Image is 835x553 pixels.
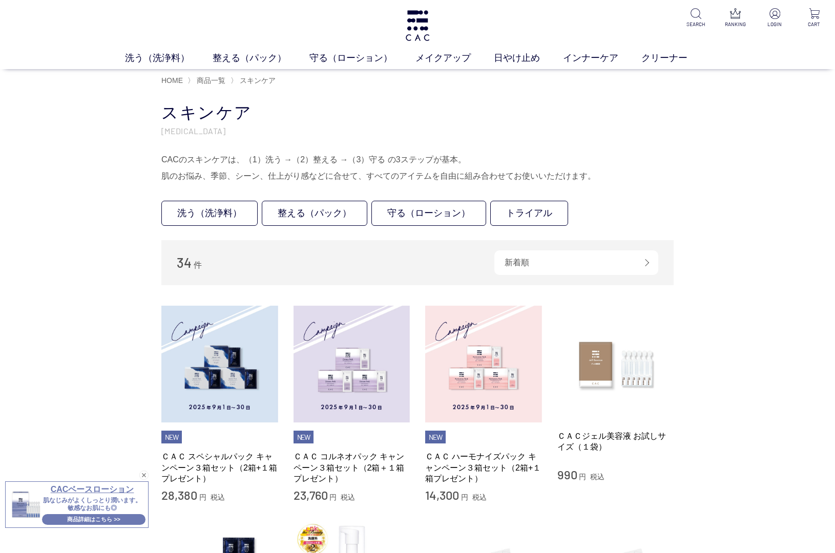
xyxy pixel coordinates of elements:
[415,51,494,65] a: メイクアップ
[161,431,182,444] li: NEW
[762,20,787,28] p: LOGIN
[425,487,459,502] span: 14,300
[262,201,367,226] a: 整える（パック）
[579,473,586,481] span: 円
[161,306,278,422] img: ＣＡＣ スペシャルパック キャンペーン３箱セット（2箱+１箱プレゼント）
[723,20,748,28] p: RANKING
[683,8,708,28] a: SEARCH
[557,306,674,422] img: ＣＡＣジェル美容液 お試しサイズ（１袋）
[240,76,276,84] span: スキンケア
[461,493,468,501] span: 円
[341,493,355,501] span: 税込
[177,254,192,270] span: 34
[125,51,213,65] a: 洗う（洗浄料）
[197,76,225,84] span: 商品一覧
[294,487,328,502] span: 23,760
[161,125,674,136] p: [MEDICAL_DATA]
[199,493,206,501] span: 円
[161,487,197,502] span: 28,380
[238,76,276,84] a: スキンケア
[211,493,225,501] span: 税込
[231,76,278,86] li: 〉
[723,8,748,28] a: RANKING
[472,493,487,501] span: 税込
[425,306,542,422] img: ＣＡＣ ハーモナイズパック キャンペーン３箱セット（2箱+１箱プレゼント）
[683,20,708,28] p: SEARCH
[563,51,641,65] a: インナーケア
[187,76,228,86] li: 〉
[371,201,486,226] a: 守る（ローション）
[490,201,568,226] a: トライアル
[195,76,225,84] a: 商品一覧
[161,451,278,484] a: ＣＡＣ スペシャルパック キャンペーン３箱セット（2箱+１箱プレゼント）
[494,51,563,65] a: 日やけ止め
[161,76,183,84] a: HOME
[425,451,542,484] a: ＣＡＣ ハーモナイズパック キャンペーン３箱セット（2箱+１箱プレゼント）
[294,306,410,422] img: ＣＡＣ コルネオパック キャンペーン３箱セット（2箱＋１箱プレゼント）
[425,431,446,444] li: NEW
[494,250,658,275] div: 新着順
[294,451,410,484] a: ＣＡＣ コルネオパック キャンペーン３箱セット（2箱＋１箱プレゼント）
[641,51,711,65] a: クリーナー
[557,467,577,482] span: 990
[161,152,674,184] div: CACのスキンケアは、（1）洗う →（2）整える →（3）守る の3ステップが基本。 肌のお悩み、季節、シーン、仕上がり感などに合せて、すべてのアイテムを自由に組み合わせてお使いいただけます。
[802,8,827,28] a: CART
[161,102,674,124] h1: スキンケア
[213,51,309,65] a: 整える（パック）
[309,51,415,65] a: 守る（ローション）
[294,431,314,444] li: NEW
[762,8,787,28] a: LOGIN
[590,473,604,481] span: 税込
[802,20,827,28] p: CART
[329,493,337,501] span: 円
[194,261,202,269] span: 件
[404,10,431,41] img: logo
[557,431,674,453] a: ＣＡＣジェル美容液 お試しサイズ（１袋）
[161,201,258,226] a: 洗う（洗浄料）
